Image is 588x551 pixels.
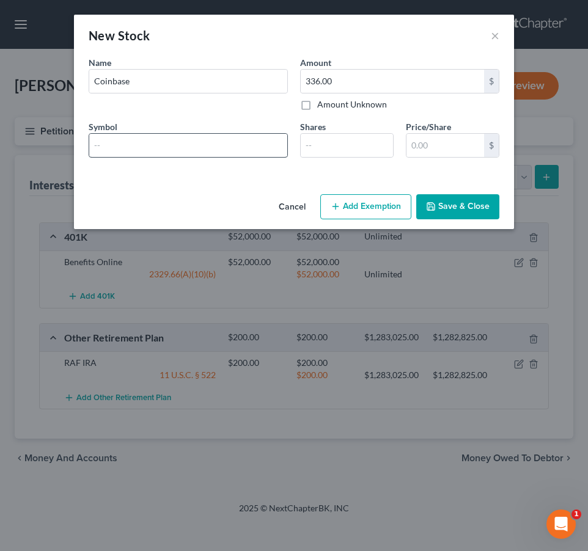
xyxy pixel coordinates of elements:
input: -- [301,134,393,157]
span: Name [89,57,111,68]
button: Cancel [269,195,315,220]
input: Enter name... [89,70,287,93]
label: Symbol [89,120,117,133]
div: $ [484,70,499,93]
label: Price/Share [406,120,451,133]
label: Amount Unknown [317,98,387,111]
label: Amount [300,56,331,69]
button: Save & Close [416,194,499,220]
div: New Stock [89,27,150,44]
input: -- [89,134,287,157]
div: $ [484,134,499,157]
input: 0.00 [301,70,484,93]
label: Shares [300,120,326,133]
button: × [491,28,499,43]
input: 0.00 [406,134,484,157]
iframe: Intercom live chat [546,509,576,539]
span: 1 [571,509,581,519]
button: Add Exemption [320,194,411,220]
